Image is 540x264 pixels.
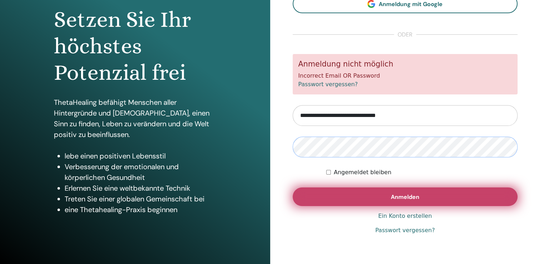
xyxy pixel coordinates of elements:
div: Keep me authenticated indefinitely or until I manually logout [326,168,518,177]
h1: Setzen Sie Ihr höchstes Potenzial frei [54,6,216,86]
h5: Anmeldung nicht möglich [298,60,512,69]
span: Anmeldung mit Google [379,0,443,8]
a: Ein Konto erstellen [378,212,432,220]
li: Verbesserung der emotionalen und körperlichen Gesundheit [65,161,216,183]
li: lebe einen positiven Lebensstil [65,151,216,161]
li: eine Thetahealing-Praxis beginnen [65,204,216,215]
button: Anmelden [293,187,518,206]
label: Angemeldet bleiben [334,168,391,177]
a: Passwort vergessen? [298,81,358,88]
li: Erlernen Sie eine weltbekannte Technik [65,183,216,194]
div: Incorrect Email OR Password [293,54,518,94]
p: ThetaHealing befähigt Menschen aller Hintergründe und [DEMOGRAPHIC_DATA], einen Sinn zu finden, L... [54,97,216,140]
span: Anmelden [391,193,419,201]
a: Passwort vergessen? [375,226,435,235]
li: Treten Sie einer globalen Gemeinschaft bei [65,194,216,204]
span: oder [394,30,416,39]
